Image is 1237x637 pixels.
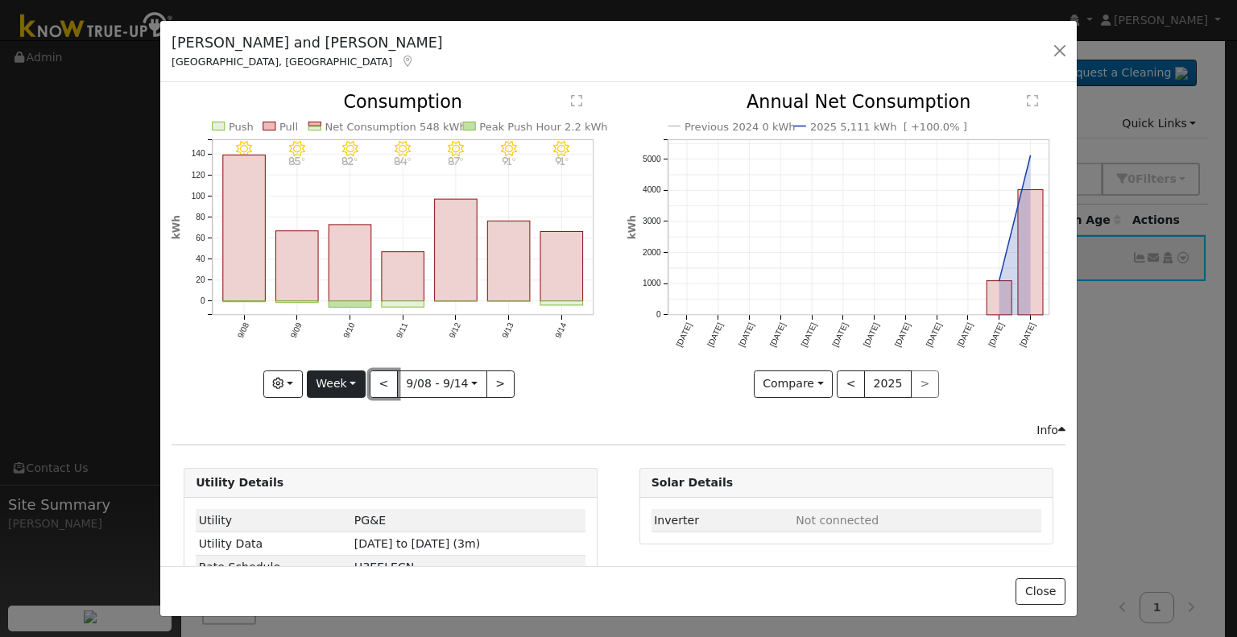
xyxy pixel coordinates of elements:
button: Compare [754,370,834,398]
text: kWh [171,216,182,240]
p: 84° [389,157,417,166]
rect: onclick="" [223,301,266,302]
rect: onclick="" [1018,190,1043,315]
text: 9/10 [341,321,356,340]
i: 9/14 - Clear [554,141,570,157]
span: [GEOGRAPHIC_DATA], [GEOGRAPHIC_DATA] [172,56,392,68]
rect: onclick="" [382,252,424,301]
text: [DATE] [893,321,912,349]
span: [DATE] to [DATE] (3m) [354,537,480,550]
button: Week [307,370,366,398]
circle: onclick="" [996,278,1003,284]
text: 3000 [643,217,661,226]
text: 9/12 [448,321,462,340]
rect: onclick="" [276,301,319,303]
text: [DATE] [799,321,818,349]
text: [DATE] [987,321,1006,349]
text: 140 [192,150,205,159]
strong: Utility Details [196,476,283,489]
text: kWh [627,216,638,240]
text: 9/14 [553,321,568,340]
text:  [572,95,583,108]
h5: [PERSON_NAME] and [PERSON_NAME] [172,32,443,53]
text: 9/11 [395,321,409,340]
rect: onclick="" [329,301,371,308]
rect: onclick="" [223,155,266,301]
text: Push [229,121,254,133]
text: Annual Net Consumption [747,92,971,113]
span: ID: 17244676, authorized: 09/02/25 [354,514,386,527]
text: [DATE] [830,321,850,349]
i: 9/09 - Clear [289,141,305,157]
button: < [370,370,398,398]
text:  [1027,95,1038,108]
rect: onclick="" [435,200,478,302]
text: [DATE] [705,321,725,349]
button: > [486,370,515,398]
rect: onclick="" [540,301,583,305]
text: 5000 [643,155,661,163]
div: Info [1036,422,1065,439]
text: Consumption [344,92,463,113]
i: 9/11 - Clear [395,141,412,157]
td: Rate Schedule [196,556,351,579]
text: 1000 [643,279,661,288]
rect: onclick="" [329,225,371,301]
text: [DATE] [1018,321,1037,349]
i: 9/13 - Clear [501,141,517,157]
text: Previous 2024 0 kWh [685,121,796,133]
td: Utility [196,509,351,532]
text: 0 [656,311,660,320]
text: 9/13 [501,321,515,340]
span: M [354,560,414,573]
i: 9/10 - Clear [342,141,358,157]
strong: Solar Details [652,476,733,489]
rect: onclick="" [987,281,1012,315]
p: 87° [441,157,470,166]
text: 100 [192,192,205,201]
p: 91° [548,157,576,166]
text: 120 [192,171,205,180]
text: 0 [201,297,205,306]
circle: onclick="" [1027,153,1033,159]
rect: onclick="" [276,231,319,301]
td: Utility Data [196,532,351,556]
text: [DATE] [737,321,756,349]
p: 85° [283,157,311,166]
text: [DATE] [768,321,788,349]
i: 9/12 - Clear [448,141,464,157]
td: Inverter [652,509,793,532]
p: 91° [494,157,523,166]
rect: onclick="" [488,221,531,301]
p: 82° [336,157,364,166]
button: 9/08 - 9/14 [397,370,487,398]
text: 80 [196,213,205,221]
text: 40 [196,254,205,263]
text: Pull [279,121,298,133]
button: Close [1016,578,1065,606]
a: Map [400,55,415,68]
text: 2025 5,111 kWh [ +100.0% ] [810,121,967,133]
rect: onclick="" [540,232,583,301]
text: Peak Push Hour 2.2 kWh [480,121,608,133]
text: Net Consumption 548 kWh [325,121,466,133]
text: 2000 [643,248,661,257]
span: ID: null, authorized: None [796,514,879,527]
button: < [837,370,865,398]
text: 60 [196,234,205,242]
text: [DATE] [925,321,944,349]
i: 9/08 - Clear [236,141,252,157]
text: 9/09 [289,321,304,340]
text: [DATE] [955,321,974,349]
text: 20 [196,275,205,284]
text: [DATE] [674,321,693,349]
button: 2025 [864,370,912,398]
rect: onclick="" [382,301,424,307]
text: 9/08 [236,321,250,340]
text: [DATE] [862,321,881,349]
text: 4000 [643,186,661,195]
